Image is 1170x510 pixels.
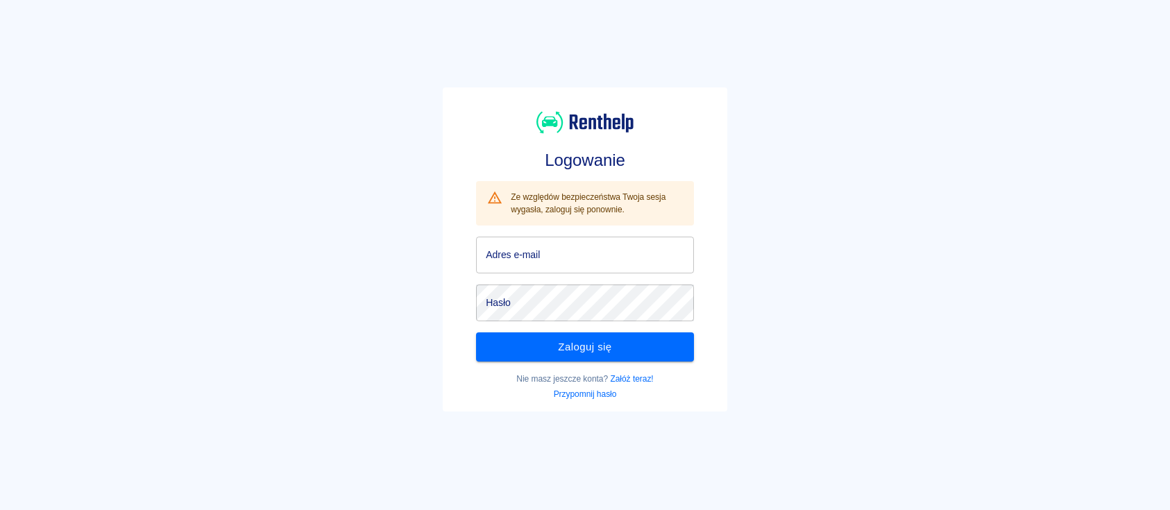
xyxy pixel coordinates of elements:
[511,185,683,221] div: Ze względów bezpieczeństwa Twoja sesja wygasła, zaloguj się ponownie.
[610,374,653,384] a: Załóż teraz!
[554,389,617,399] a: Przypomnij hasło
[476,373,694,385] p: Nie masz jeszcze konta?
[476,332,694,362] button: Zaloguj się
[476,151,694,170] h3: Logowanie
[536,110,634,135] img: Renthelp logo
